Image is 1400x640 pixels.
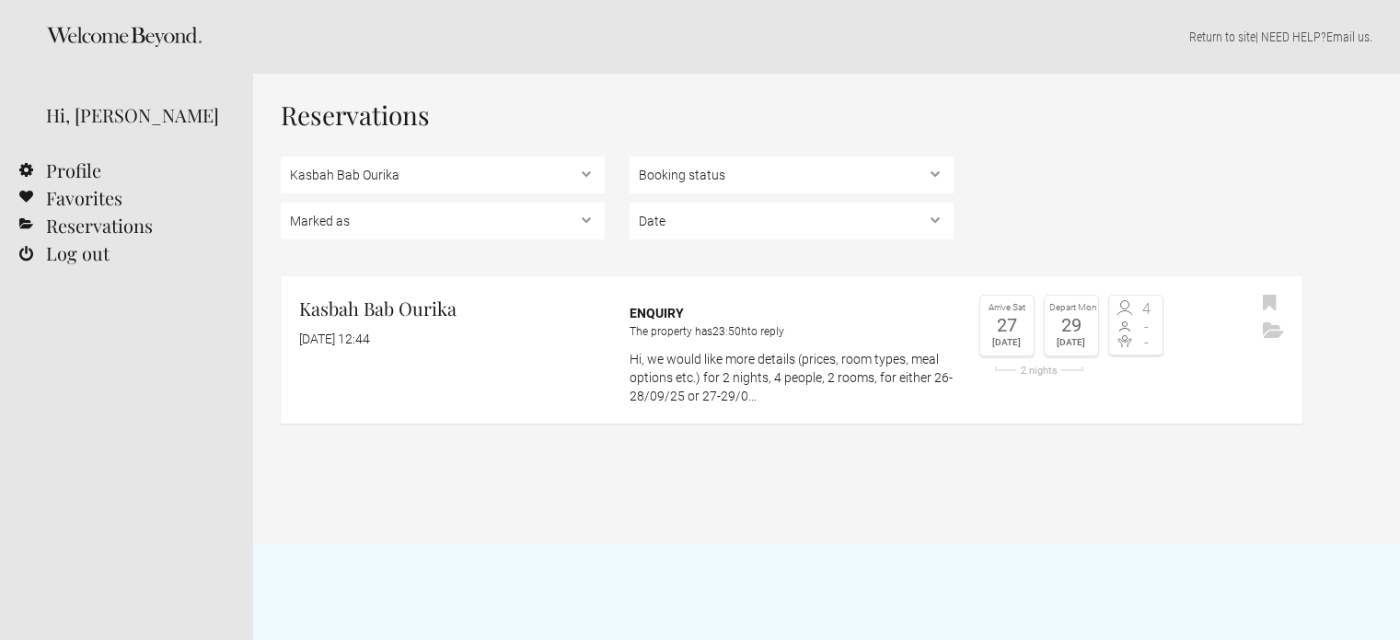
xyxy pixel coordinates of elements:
[985,334,1029,351] div: [DATE]
[979,366,1099,376] div: 2 nights
[46,101,226,129] div: Hi, [PERSON_NAME]
[1258,290,1281,318] button: Bookmark
[985,316,1029,334] div: 27
[630,203,954,239] select: ,
[1189,29,1255,44] a: Return to site
[281,276,1302,424] a: Kasbah Bab Ourika [DATE] 12:44 Enquiry The property has23:50hto reply Hi, we would like more deta...
[1136,335,1158,350] span: -
[630,322,954,341] div: The property has to reply
[630,350,954,405] p: Hi, we would like more details (prices, room types, meal options etc.) for 2 nights, 4 people, 2 ...
[1136,302,1158,317] span: 4
[299,332,370,346] flynt-date-display: [DATE] 12:44
[630,304,954,322] div: Enquiry
[1049,334,1093,351] div: [DATE]
[985,300,1029,316] div: Arrive Sat
[281,203,605,239] select: , , ,
[1326,29,1370,44] a: Email us
[299,295,605,322] h2: Kasbah Bab Ourika
[1258,318,1289,345] button: Archive
[1136,320,1158,334] span: -
[712,325,747,338] flynt-countdown: 23:50h
[281,28,1372,46] p: | NEED HELP? .
[1049,316,1093,334] div: 29
[281,101,1302,129] h1: Reservations
[630,157,954,193] select: , ,
[1049,300,1093,316] div: Depart Mon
